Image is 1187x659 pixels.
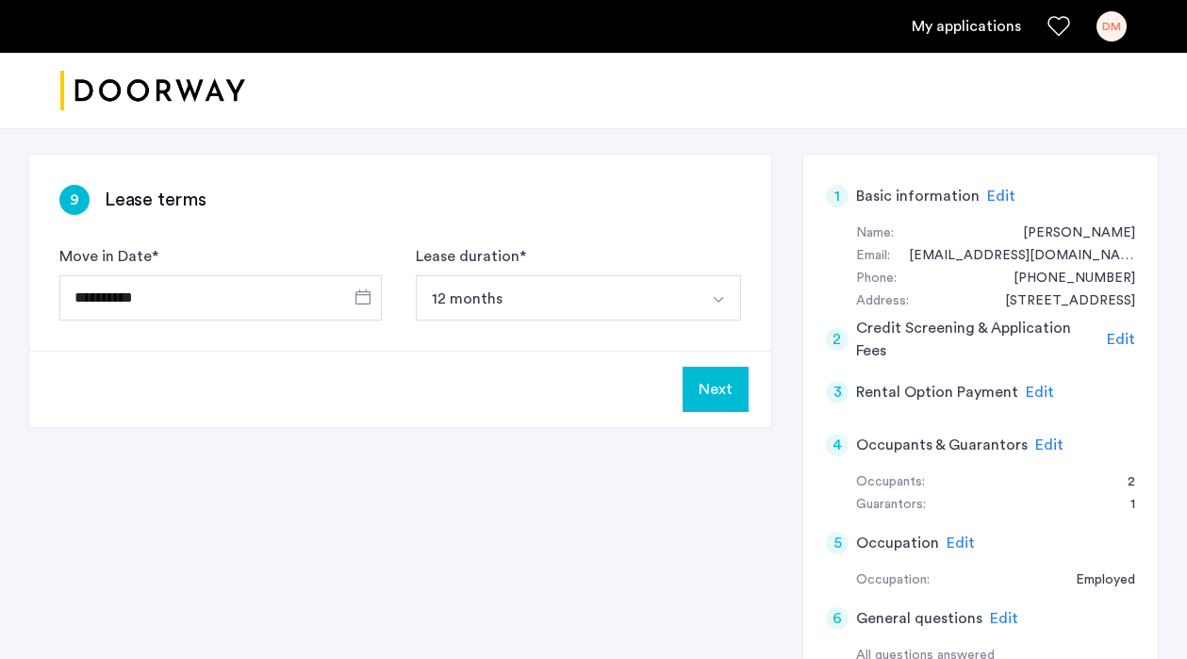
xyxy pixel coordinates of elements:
div: +13058781702 [995,268,1135,290]
a: My application [912,15,1021,38]
h5: Credit Screening & Application Fees [856,317,1100,362]
div: Occupants: [856,471,925,494]
span: Edit [990,611,1018,626]
img: arrow [711,292,726,307]
div: 3 [826,381,849,404]
div: 1 [826,185,849,207]
div: DM [1096,11,1127,41]
button: Select option [416,275,698,321]
div: Phone: [856,268,897,290]
label: Move in Date * [59,245,158,268]
div: 5 [826,532,849,554]
span: Edit [1107,332,1135,347]
h5: Basic information [856,185,980,207]
div: 1 [1112,494,1135,517]
div: Employed [1057,569,1135,592]
a: Favorites [1047,15,1070,38]
label: Lease duration * [416,245,526,268]
h5: Occupants & Guarantors [856,434,1028,456]
h3: Lease terms [105,187,206,213]
div: Address: [856,290,909,313]
div: Name: [856,222,894,245]
span: Edit [1026,385,1054,400]
span: Edit [1035,437,1063,453]
span: Edit [947,535,975,551]
div: 6 [826,607,849,630]
img: logo [60,56,245,126]
div: Occupation: [856,569,930,592]
h5: Rental Option Payment [856,381,1018,404]
button: Next [683,367,749,412]
div: dorirose02@gmail.com [890,245,1135,268]
div: 9835 Southwest 142nd Drive [986,290,1135,313]
div: Email: [856,245,890,268]
div: 4 [826,434,849,456]
button: Open calendar [352,286,374,308]
span: Edit [987,189,1015,204]
div: 2 [826,328,849,351]
div: 9 [59,185,90,215]
a: Cazamio logo [60,56,245,126]
div: Guarantors: [856,494,926,517]
h5: Occupation [856,532,939,554]
div: 2 [1109,471,1135,494]
h5: General questions [856,607,982,630]
div: Dori Miller [1004,222,1135,245]
button: Select option [696,275,741,321]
